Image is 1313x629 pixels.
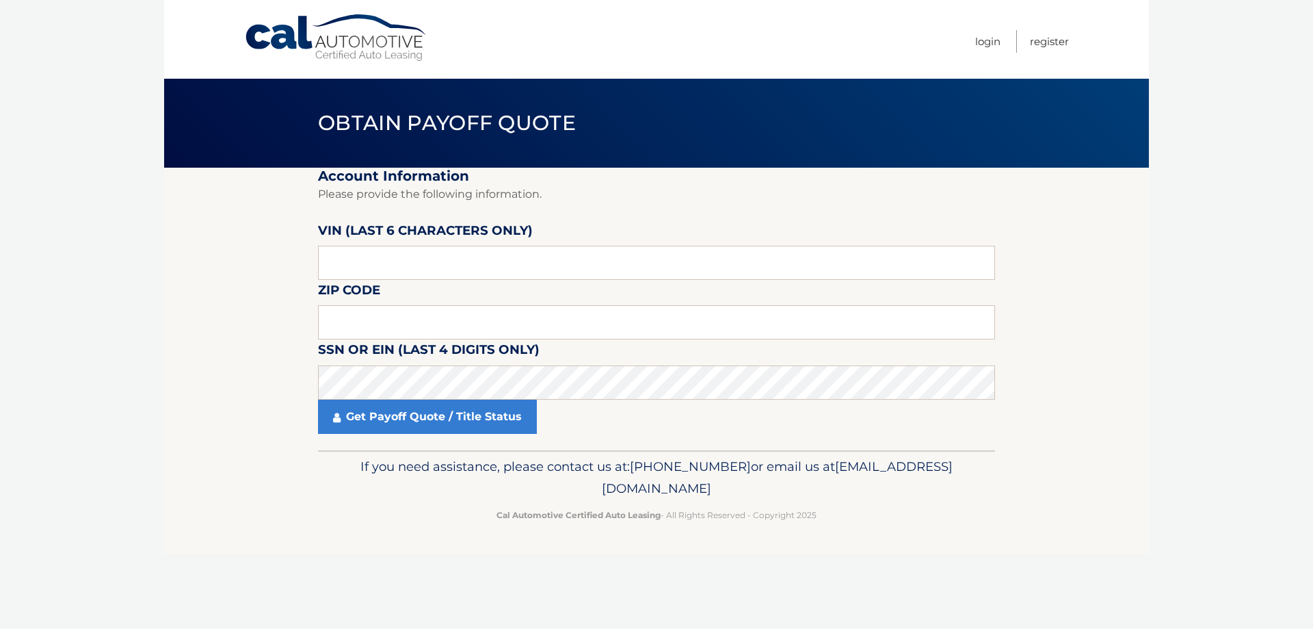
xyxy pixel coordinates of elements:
p: Please provide the following information. [318,185,995,204]
p: - All Rights Reserved - Copyright 2025 [327,508,986,522]
h2: Account Information [318,168,995,185]
span: Obtain Payoff Quote [318,110,576,136]
label: Zip Code [318,280,380,305]
a: Register [1030,30,1069,53]
strong: Cal Automotive Certified Auto Leasing [496,510,661,520]
p: If you need assistance, please contact us at: or email us at [327,456,986,500]
a: Cal Automotive [244,14,429,62]
a: Get Payoff Quote / Title Status [318,400,537,434]
a: Login [975,30,1000,53]
label: VIN (last 6 characters only) [318,220,533,246]
span: [PHONE_NUMBER] [630,459,751,474]
label: SSN or EIN (last 4 digits only) [318,339,540,365]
